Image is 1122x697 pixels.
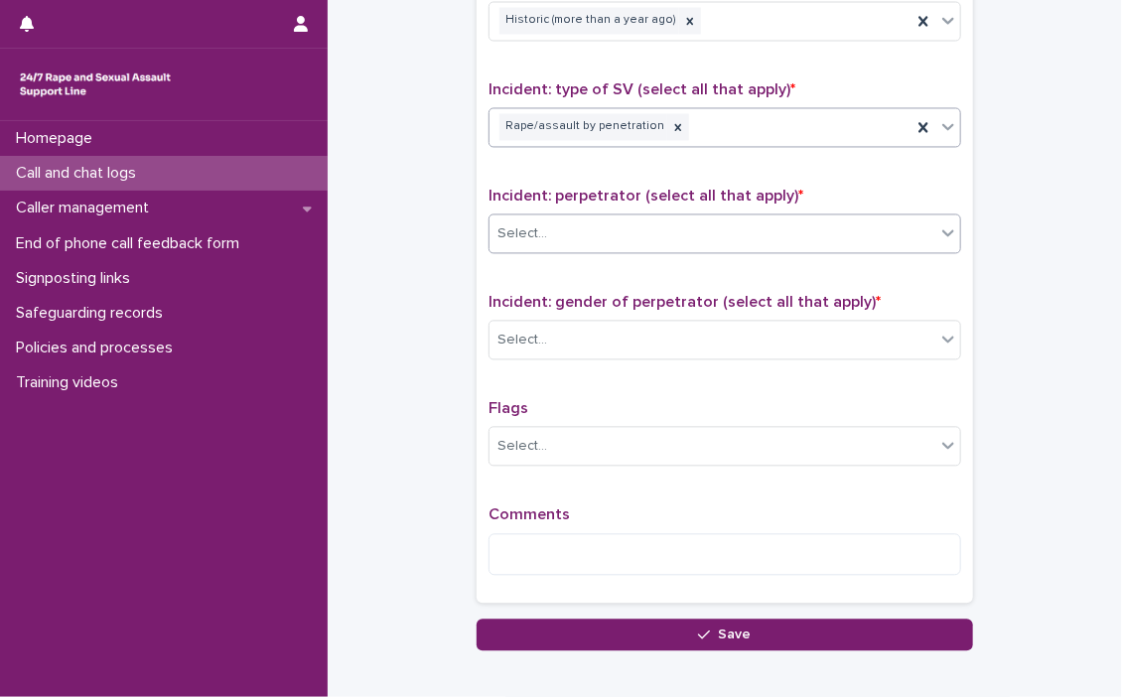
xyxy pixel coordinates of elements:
[489,189,803,205] span: Incident: perpetrator (select all that apply)
[8,129,108,148] p: Homepage
[8,164,152,183] p: Call and chat logs
[8,269,146,288] p: Signposting links
[719,628,752,642] span: Save
[499,8,679,35] div: Historic (more than a year ago)
[489,295,881,311] span: Incident: gender of perpetrator (select all that apply)
[8,199,165,217] p: Caller management
[8,373,134,392] p: Training videos
[477,620,973,651] button: Save
[489,507,570,523] span: Comments
[497,437,547,458] div: Select...
[8,304,179,323] p: Safeguarding records
[8,339,189,357] p: Policies and processes
[497,224,547,245] div: Select...
[489,401,528,417] span: Flags
[499,114,667,141] div: Rape/assault by penetration
[8,234,255,253] p: End of phone call feedback form
[497,331,547,351] div: Select...
[16,65,175,104] img: rhQMoQhaT3yELyF149Cw
[489,82,795,98] span: Incident: type of SV (select all that apply)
